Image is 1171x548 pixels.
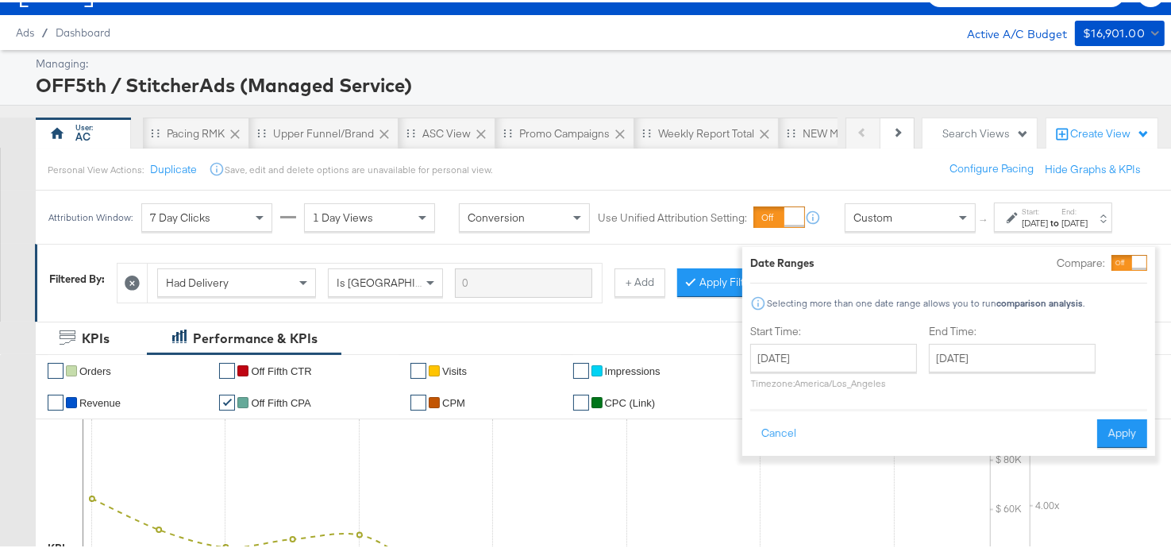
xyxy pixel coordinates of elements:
[614,266,665,295] button: + Add
[605,363,661,375] span: Impressions
[573,361,589,376] a: ✔
[422,124,471,139] div: ASC View
[166,273,229,288] span: Had Delivery
[337,273,458,288] span: Is [GEOGRAPHIC_DATA]
[1022,204,1048,214] label: Start:
[410,392,426,408] a: ✔
[1057,253,1105,268] label: Compare:
[36,69,1161,96] div: OFF5th / StitcherAds (Managed Service)
[48,392,64,408] a: ✔
[36,54,1161,69] div: Managing:
[787,126,795,135] div: Drag to reorder tab
[519,124,610,139] div: Promo Campaigns
[82,327,110,345] div: KPIs
[48,161,144,174] div: Personal View Actions:
[853,208,892,222] span: Custom
[750,375,917,387] p: Timezone: America/Los_Angeles
[677,266,771,295] button: Apply Filters
[750,253,815,268] div: Date Ranges
[442,363,467,375] span: Visits
[193,327,318,345] div: Performance & KPIs
[1022,214,1048,227] div: [DATE]
[16,24,34,37] span: Ads
[977,215,992,221] span: ↑
[950,18,1067,42] div: Active A/C Budget
[658,124,754,139] div: Weekly Report Total
[48,210,133,221] div: Attribution Window:
[1083,21,1145,41] div: $16,901.00
[251,363,311,375] span: Off Fifth CTR
[605,395,656,407] span: CPC (Link)
[34,24,56,37] span: /
[79,395,121,407] span: Revenue
[225,161,492,174] div: Save, edit and delete options are unavailable for personal view.
[313,208,373,222] span: 1 Day Views
[642,126,651,135] div: Drag to reorder tab
[750,322,917,337] label: Start Time:
[75,127,91,142] div: AC
[150,160,197,175] button: Duplicate
[273,124,374,139] div: Upper Funnel/Brand
[929,322,1102,337] label: End Time:
[1061,204,1088,214] label: End:
[1048,214,1061,226] strong: to
[48,361,64,376] a: ✔
[150,208,210,222] span: 7 Day Clicks
[219,392,235,408] a: ✔
[573,392,589,408] a: ✔
[766,295,1085,307] div: Selecting more than one date range allows you to run .
[598,208,747,223] label: Use Unified Attribution Setting:
[1061,214,1088,227] div: [DATE]
[1045,160,1141,175] button: Hide Graphs & KPIs
[942,124,1029,139] div: Search Views
[750,417,807,446] button: Cancel
[938,152,1045,181] button: Configure Pacing
[219,361,235,376] a: ✔
[803,124,911,139] div: NEW Midday Check In
[442,395,465,407] span: CPM
[406,126,415,135] div: Drag to reorder tab
[1075,18,1165,44] button: $16,901.00
[56,24,110,37] a: Dashboard
[455,266,592,295] input: Enter a search term
[79,363,111,375] span: Orders
[410,361,426,376] a: ✔
[1070,124,1150,140] div: Create View
[468,208,525,222] span: Conversion
[49,269,105,284] div: Filtered By:
[151,126,160,135] div: Drag to reorder tab
[257,126,266,135] div: Drag to reorder tab
[251,395,310,407] span: off fifth CPA
[1097,417,1147,446] button: Apply
[503,126,512,135] div: Drag to reorder tab
[167,124,225,139] div: Pacing RMK
[996,295,1083,307] strong: comparison analysis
